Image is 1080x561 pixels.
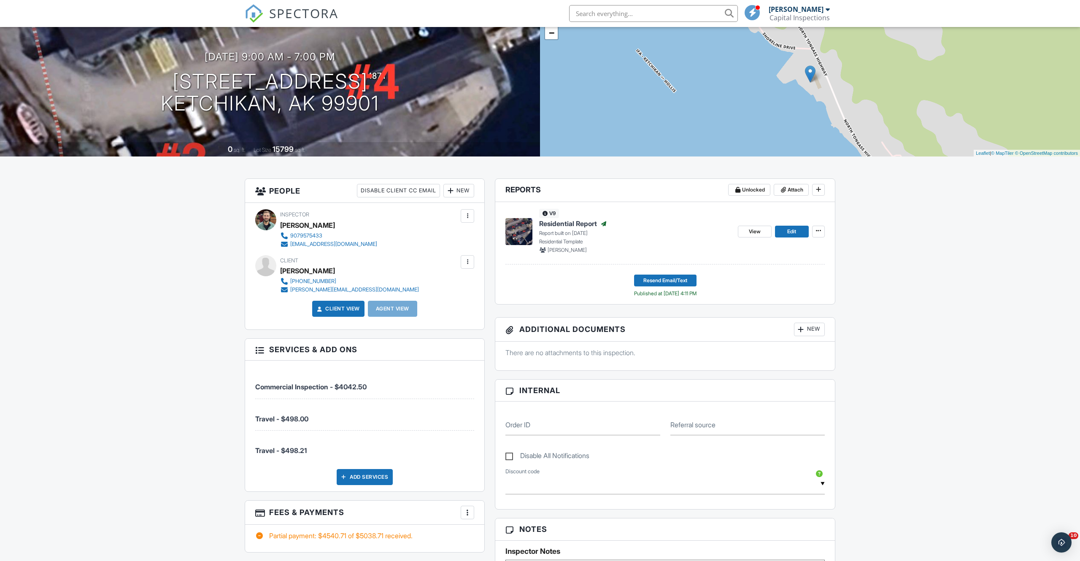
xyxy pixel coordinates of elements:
div: New [794,323,825,336]
div: [PERSON_NAME] [280,264,335,277]
h5: Inspector Notes [505,547,825,556]
div: 9079575433 [290,232,322,239]
label: Discount code [505,468,540,475]
a: [EMAIL_ADDRESS][DOMAIN_NAME] [280,240,377,248]
h3: Internal [495,380,835,402]
h3: Services & Add ons [245,339,484,361]
div: [PERSON_NAME][EMAIL_ADDRESS][DOMAIN_NAME] [290,286,419,293]
h3: Fees & Payments [245,501,484,525]
h3: People [245,179,484,203]
span: sq. ft. [234,147,246,153]
a: Client View [315,305,360,313]
div: New [443,184,474,197]
div: [EMAIL_ADDRESS][DOMAIN_NAME] [290,241,377,248]
a: © MapTiler [991,151,1014,156]
a: © OpenStreetMap contributors [1015,151,1078,156]
label: Order ID [505,420,530,429]
div: [PERSON_NAME] [280,219,335,232]
span: Travel - $498.21 [255,446,307,455]
span: Travel - $498.00 [255,415,308,423]
div: [PHONE_NUMBER] [290,278,336,285]
h1: [STREET_ADDRESS] Ketchikan, AK 99901 [161,70,379,115]
div: 0 [228,145,232,154]
span: SPECTORA [269,4,338,22]
a: 9079575433 [280,232,377,240]
div: 15799 [273,145,294,154]
a: [PERSON_NAME][EMAIL_ADDRESS][DOMAIN_NAME] [280,286,419,294]
div: Disable Client CC Email [357,184,440,197]
div: Partial payment: $4540.71 of $5038.71 received. [255,531,474,540]
input: Search everything... [569,5,738,22]
a: Leaflet [976,151,990,156]
div: | [974,150,1080,157]
span: Client [280,257,298,264]
a: Zoom out [545,27,558,39]
div: [PERSON_NAME] [769,5,823,13]
label: Referral source [670,420,715,429]
p: There are no attachments to this inspection. [505,348,825,357]
li: Service: Travel [255,399,474,431]
div: Open Intercom Messenger [1051,532,1072,553]
span: Lot Size [254,147,271,153]
img: The Best Home Inspection Software - Spectora [245,4,263,23]
div: Capital Inspections [769,13,830,22]
label: Disable All Notifications [505,452,589,462]
span: Commercial Inspection - $4042.50 [255,383,367,391]
span: 10 [1069,532,1078,539]
a: SPECTORA [245,11,338,29]
li: Manual fee: Travel [255,431,474,462]
h3: [DATE] 9:00 am - 7:00 pm [205,51,335,62]
a: [PHONE_NUMBER] [280,277,419,286]
span: sq.ft. [295,147,305,153]
div: Add Services [337,469,393,485]
h3: Notes [495,518,835,540]
h3: Additional Documents [495,318,835,342]
span: Inspector [280,211,309,218]
li: Service: Commercial Inspection [255,367,474,399]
